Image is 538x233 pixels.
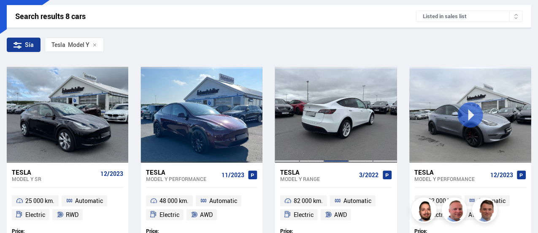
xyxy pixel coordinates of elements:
[146,168,218,176] div: Tesla
[100,170,123,177] span: 12/2023
[15,12,416,21] div: Search results 8 cars
[280,176,356,182] div: Model Y RANGE
[200,210,213,220] span: AWD
[415,176,487,182] div: Model Y PERFORMANCE
[146,176,218,182] div: Model Y PERFORMANCE
[51,41,65,48] div: Tesla
[428,196,457,206] span: 32 000 km.
[294,210,314,220] span: Electric
[415,168,487,176] div: Tesla
[413,199,438,224] img: nhp88E3Fdnt1Opn2.png
[490,172,513,178] span: 12/2023
[443,199,468,224] img: siFngHWaQ9KaOqBr.png
[12,176,97,182] div: Model Y SR
[160,196,189,206] span: 48 000 km.
[334,210,347,220] span: AWD
[280,168,356,176] div: Tesla
[51,41,89,48] span: Model Y
[25,196,54,206] span: 25 000 km.
[75,196,103,206] span: Automatic
[294,196,323,206] span: 82 000 km.
[209,196,237,206] span: Automatic
[7,38,41,52] div: Sía
[7,3,32,29] button: Open LiveChat chat widget
[25,210,45,220] span: Electric
[343,196,371,206] span: Automatic
[416,11,523,22] div: Listed in sales list
[66,210,78,220] span: RWD
[222,172,244,178] span: 11/2023
[473,199,499,224] img: FbJEzSuNWCJXmdc-.webp
[12,168,97,176] div: Tesla
[160,210,179,220] span: Electric
[360,172,379,178] span: 3/2022
[478,196,506,206] span: Automatic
